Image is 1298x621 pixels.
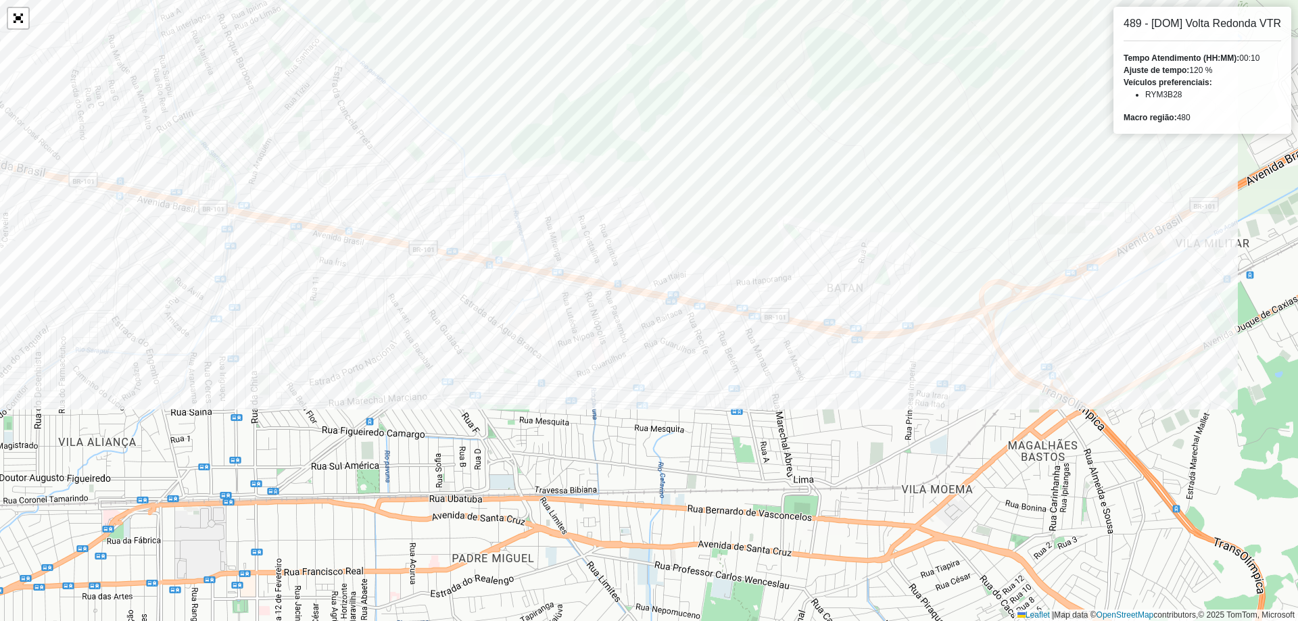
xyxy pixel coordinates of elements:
div: 120 % [1124,64,1281,76]
h6: 489 - [DOM] Volta Redonda VTR [1124,17,1281,30]
strong: Tempo Atendimento (HH:MM): [1124,53,1239,63]
div: 00:10 [1124,52,1281,64]
span: | [1052,610,1054,620]
strong: Macro região: [1124,113,1177,122]
div: 480 [1124,111,1281,124]
a: Abrir mapa em tela cheia [8,8,28,28]
li: RYM3B28 [1145,89,1281,101]
a: OpenStreetMap [1097,610,1154,620]
strong: Ajuste de tempo: [1124,66,1189,75]
a: Leaflet [1017,610,1050,620]
div: Map data © contributors,© 2025 TomTom, Microsoft [1014,610,1298,621]
strong: Veículos preferenciais: [1124,78,1212,87]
